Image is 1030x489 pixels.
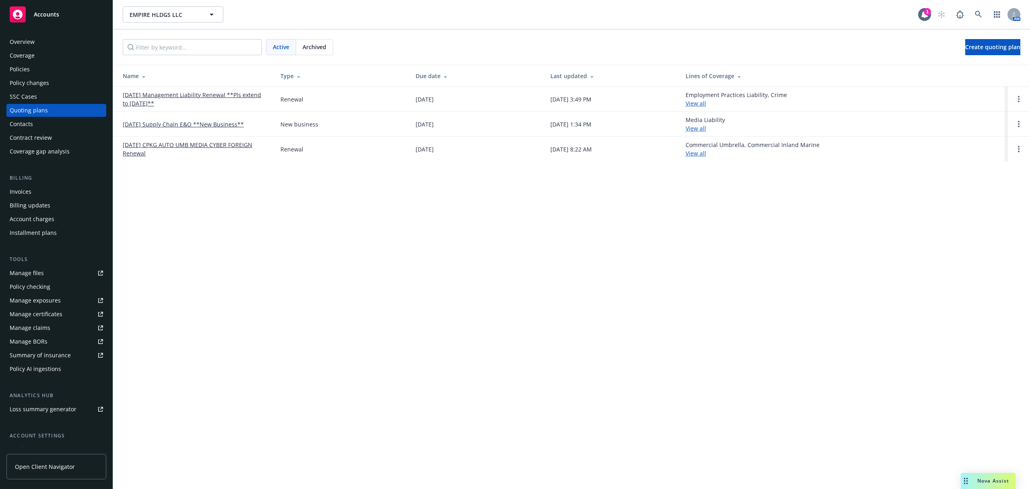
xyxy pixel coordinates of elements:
div: Installment plans [10,226,57,239]
span: Nova Assist [977,477,1009,484]
span: Open Client Navigator [15,462,75,471]
div: Policy AI ingestions [10,363,61,375]
div: [DATE] [416,95,434,104]
a: Manage certificates [6,308,106,321]
a: Manage exposures [6,294,106,307]
div: Policy changes [10,77,49,89]
div: Analytics hub [6,392,106,400]
div: Policy checking [10,280,50,293]
div: Media Liability [686,116,725,133]
div: Last updated [550,72,673,80]
div: Manage claims [10,321,50,334]
div: Manage certificates [10,308,62,321]
div: Contacts [10,118,33,131]
a: Installment plans [6,226,106,239]
a: Accounts [6,3,106,26]
div: Coverage gap analysis [10,145,70,158]
div: [DATE] 1:34 PM [550,120,591,128]
span: Active [273,43,289,51]
a: Billing updates [6,199,106,212]
button: Nova Assist [961,473,1016,489]
div: Policies [10,63,30,76]
a: Service team [6,443,106,456]
a: [DATE] CPKG AUTO UMB MEDIA CYBER FOREIGN Renewal [123,141,268,157]
a: View all [686,99,706,107]
a: Report a Bug [952,6,968,23]
div: New business [280,120,318,128]
div: Employment Practices Liability, Crime [686,91,787,108]
a: Open options [1014,144,1024,154]
div: Loss summary generator [10,403,76,416]
a: Account charges [6,213,106,226]
a: Switch app [989,6,1005,23]
a: SSC Cases [6,90,106,103]
div: [DATE] 3:49 PM [550,95,591,104]
a: Policies [6,63,106,76]
a: Invoices [6,185,106,198]
div: Overview [10,35,35,48]
div: Drag to move [961,473,971,489]
div: Billing updates [10,199,50,212]
a: Search [970,6,987,23]
div: Billing [6,174,106,182]
span: Archived [303,43,326,51]
a: Contacts [6,118,106,131]
div: Due date [416,72,538,80]
a: View all [686,149,706,157]
div: Name [123,72,268,80]
div: Manage exposures [10,294,61,307]
a: [DATE] Supply Chain E&O **New Business** [123,120,244,128]
a: Create quoting plan [965,39,1020,55]
a: Quoting plans [6,104,106,117]
div: Type [280,72,403,80]
a: Policy AI ingestions [6,363,106,375]
span: Create quoting plan [965,43,1020,51]
div: Commercial Umbrella, Commercial Inland Marine [686,141,820,157]
a: Start snowing [933,6,950,23]
div: Tools [6,255,106,263]
div: [DATE] [416,120,434,128]
div: Manage files [10,267,44,280]
div: Contract review [10,131,52,144]
div: Coverage [10,49,35,62]
input: Filter by keyword... [123,39,262,55]
span: Accounts [34,11,59,18]
div: Manage BORs [10,335,47,348]
button: EMPIRE HLDGS LLC [123,6,223,23]
div: [DATE] 8:22 AM [550,145,592,153]
div: Quoting plans [10,104,48,117]
a: Manage BORs [6,335,106,348]
div: Lines of Coverage [686,72,1001,80]
a: Policy changes [6,77,106,89]
a: Loss summary generator [6,403,106,416]
a: Coverage [6,49,106,62]
a: Contract review [6,131,106,144]
div: Invoices [10,185,31,198]
a: [DATE] Management Liability Renewal **Pls extend to [DATE]** [123,91,268,108]
a: View all [686,124,706,132]
span: EMPIRE HLDGS LLC [130,10,199,19]
div: Renewal [280,95,303,104]
div: 1 [924,8,931,15]
a: Summary of insurance [6,349,106,362]
a: Manage claims [6,321,106,334]
a: Coverage gap analysis [6,145,106,158]
a: Policy checking [6,280,106,293]
a: Open options [1014,94,1024,104]
div: Renewal [280,145,303,153]
div: Summary of insurance [10,349,71,362]
div: Account charges [10,213,54,226]
a: Open options [1014,119,1024,129]
a: Manage files [6,267,106,280]
div: [DATE] [416,145,434,153]
div: Account settings [6,432,106,440]
div: SSC Cases [10,90,37,103]
div: Service team [10,443,44,456]
a: Overview [6,35,106,48]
